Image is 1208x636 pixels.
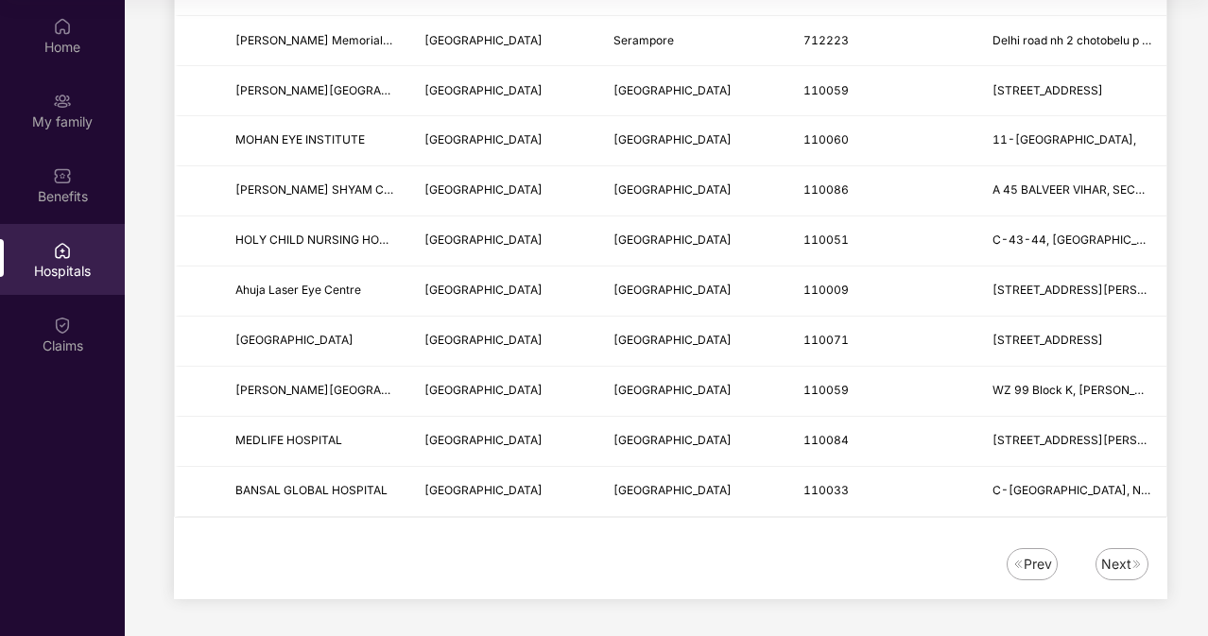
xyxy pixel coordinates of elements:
[53,166,72,185] img: svg+xml;base64,PHN2ZyBpZD0iQmVuZWZpdHMiIHhtbG5zPSJodHRwOi8vd3d3LnczLm9yZy8yMDAwL3N2ZyIgd2lkdGg9Ij...
[409,467,598,517] td: Delhi
[1012,559,1024,570] img: svg+xml;base64,PHN2ZyB4bWxucz0iaHR0cDovL3d3dy53My5vcmcvMjAwMC9zdmciIHdpZHRoPSIxNiIgaGVpZ2h0PSIxNi...
[613,33,674,47] span: Serampore
[803,83,849,97] span: 110059
[977,417,1166,467] td: Kh No -346 ,Main Road, Lal Dora,Village Burari, Near Sarvodaya Kanya Vidyalaya
[409,266,598,317] td: Delhi
[409,216,598,266] td: Delhi
[613,433,732,447] span: [GEOGRAPHIC_DATA]
[220,317,409,367] td: SAMAR HOSPITAL
[613,132,732,146] span: [GEOGRAPHIC_DATA]
[992,283,1197,297] span: [STREET_ADDRESS][PERSON_NAME]
[598,116,787,166] td: New Delhi
[803,333,849,347] span: 110071
[424,83,543,97] span: [GEOGRAPHIC_DATA]
[235,333,354,347] span: [GEOGRAPHIC_DATA]
[613,383,732,397] span: [GEOGRAPHIC_DATA]
[235,383,541,397] span: [PERSON_NAME][GEOGRAPHIC_DATA][PERSON_NAME]
[424,333,543,347] span: [GEOGRAPHIC_DATA]
[220,16,409,66] td: Swaraj Mukharjee Memorial Ayurvedic Medical Collage And Manikamal Hospital
[598,66,787,116] td: New Delhi
[977,266,1166,317] td: 212 Parmanand Colony, Main Road
[424,232,543,247] span: [GEOGRAPHIC_DATA]
[1131,559,1143,570] img: svg+xml;base64,PHN2ZyB4bWxucz0iaHR0cDovL3d3dy53My5vcmcvMjAwMC9zdmciIHdpZHRoPSIxNiIgaGVpZ2h0PSIxNi...
[1101,554,1131,575] div: Next
[409,66,598,116] td: Delhi
[220,166,409,216] td: SHRI KHATU SHYAM CHARITABLE HOSPITAL
[803,283,849,297] span: 110009
[424,132,543,146] span: [GEOGRAPHIC_DATA]
[613,333,732,347] span: [GEOGRAPHIC_DATA]
[598,216,787,266] td: New Delhi
[409,367,598,417] td: Delhi
[598,166,787,216] td: New Delhi
[424,383,543,397] span: [GEOGRAPHIC_DATA]
[424,433,543,447] span: [GEOGRAPHIC_DATA]
[992,333,1103,347] span: [STREET_ADDRESS]
[53,17,72,36] img: svg+xml;base64,PHN2ZyBpZD0iSG9tZSIgeG1sbnM9Imh0dHA6Ly93d3cudzMub3JnLzIwMDAvc3ZnIiB3aWR0aD0iMjAiIG...
[220,367,409,417] td: DR. DHAWANS NETRA EYE HOSPITAL
[53,241,72,260] img: svg+xml;base64,PHN2ZyBpZD0iSG9zcGl0YWxzIiB4bWxucz0iaHR0cDovL3d3dy53My5vcmcvMjAwMC9zdmciIHdpZHRoPS...
[235,232,396,247] span: HOLY CHILD NURSING HOME
[235,182,504,197] span: [PERSON_NAME] SHYAM CHARITABLE HOSPITAL
[409,16,598,66] td: West Bengal
[977,166,1166,216] td: A 45 BALVEER VIHAR, SECTOR 20 ROHINI
[803,132,849,146] span: 110060
[613,232,732,247] span: [GEOGRAPHIC_DATA]
[598,467,787,517] td: New Delhi
[220,417,409,467] td: MEDLIFE HOSPITAL
[235,283,361,297] span: Ahuja Laser Eye Centre
[977,317,1166,367] td: PLOT NO 18, MAIN DWARKA GOYAL DAIRY ROAD, GOYLA VIHAR, SECOT-19
[220,266,409,317] td: Ahuja Laser Eye Centre
[235,132,365,146] span: MOHAN EYE INSTITUTE
[613,182,732,197] span: [GEOGRAPHIC_DATA]
[220,216,409,266] td: HOLY CHILD NURSING HOME
[598,367,787,417] td: New Delhi
[53,316,72,335] img: svg+xml;base64,PHN2ZyBpZD0iQ2xhaW0iIHhtbG5zPSJodHRwOi8vd3d3LnczLm9yZy8yMDAwL3N2ZyIgd2lkdGg9IjIwIi...
[598,16,787,66] td: Serampore
[424,182,543,197] span: [GEOGRAPHIC_DATA]
[220,467,409,517] td: BANSAL GLOBAL HOSPITAL
[613,83,732,97] span: [GEOGRAPHIC_DATA]
[803,483,849,497] span: 110033
[598,266,787,317] td: New Delhi
[803,33,849,47] span: 712223
[424,483,543,497] span: [GEOGRAPHIC_DATA]
[977,367,1166,417] td: WZ 99 Block K, Dayal Sir Rd Uttam Nagar
[598,417,787,467] td: New Delhi
[803,182,849,197] span: 110086
[424,283,543,297] span: [GEOGRAPHIC_DATA]
[220,66,409,116] td: HARDIK HOSPITAL
[409,317,598,367] td: Delhi
[992,83,1103,97] span: [STREET_ADDRESS]
[613,483,732,497] span: [GEOGRAPHIC_DATA]
[803,433,849,447] span: 110084
[803,232,849,247] span: 110051
[235,433,342,447] span: MEDLIFE HOSPITAL
[977,467,1166,517] td: C-10, Ramgarh Colony, Near Jahangirpuri Metro Station GT Karnal Road
[53,92,72,111] img: svg+xml;base64,PHN2ZyB3aWR0aD0iMjAiIGhlaWdodD0iMjAiIHZpZXdCb3g9IjAgMCAyMCAyMCIgZmlsbD0ibm9uZSIgeG...
[409,417,598,467] td: Delhi
[409,116,598,166] td: Delhi
[409,166,598,216] td: Delhi
[220,116,409,166] td: MOHAN EYE INSTITUTE
[977,66,1166,116] td: 29C, Budh Bazar, Vikas Nagar
[977,216,1166,266] td: C-43-44, East Krishna Nagar
[235,33,673,47] span: [PERSON_NAME] Memorial Ayurvedic Medical Collage And [GEOGRAPHIC_DATA]
[235,483,388,497] span: BANSAL GLOBAL HOSPITAL
[803,383,849,397] span: 110059
[235,83,447,97] span: [PERSON_NAME][GEOGRAPHIC_DATA]
[424,33,543,47] span: [GEOGRAPHIC_DATA]
[977,16,1166,66] td: Delhi road nh 2 chotobelu p o belu milky off, Serampore
[977,116,1166,166] td: 11-B Ganga Ram Hospital Marg,
[598,317,787,367] td: New Delhi
[992,132,1136,146] span: 11-[GEOGRAPHIC_DATA],
[613,283,732,297] span: [GEOGRAPHIC_DATA]
[1024,554,1052,575] div: Prev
